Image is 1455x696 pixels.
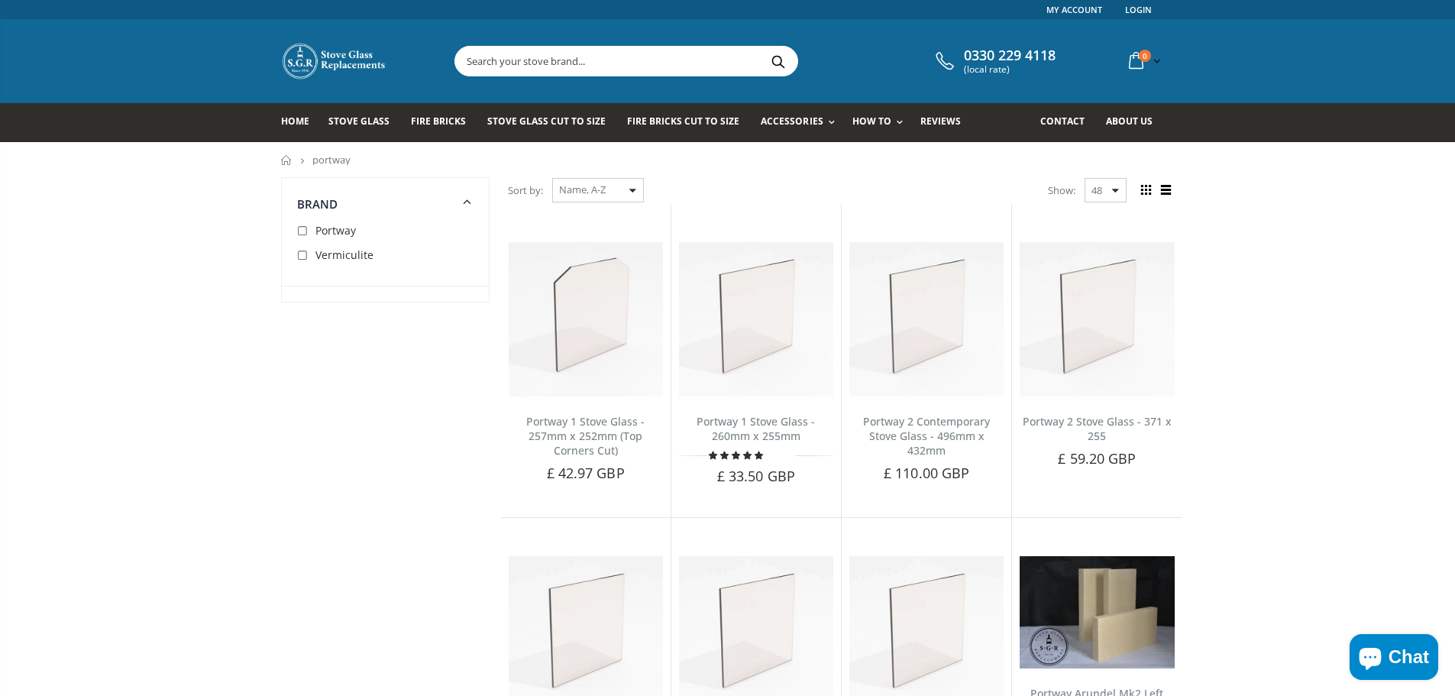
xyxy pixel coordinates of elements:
[964,47,1056,64] span: 0330 229 4118
[315,248,373,262] span: Vermiculite
[487,103,617,142] a: Stove Glass Cut To Size
[1058,449,1136,468] span: £ 59.20 GBP
[709,449,765,461] span: 5.00 stars
[411,103,477,142] a: Fire Bricks
[281,155,293,165] a: Home
[1106,103,1164,142] a: About us
[920,115,961,128] span: Reviews
[920,103,972,142] a: Reviews
[852,103,910,142] a: How To
[1040,115,1085,128] span: Contact
[455,47,968,76] input: Search your stove brand...
[509,242,663,397] img: Portway 1 top corners cut stove glass
[487,115,606,128] span: Stove Glass Cut To Size
[761,47,796,76] button: Search
[1123,46,1164,76] a: 0
[315,223,356,238] span: Portway
[1048,178,1075,202] span: Show:
[863,414,990,458] a: Portway 2 Contemporary Stove Glass - 496mm x 432mm
[761,103,842,142] a: Accessories
[1020,242,1174,397] img: Portway 2 Stove Glass
[328,103,401,142] a: Stove Glass
[852,115,891,128] span: How To
[297,196,338,212] span: Brand
[312,153,351,167] span: portway
[1020,556,1174,668] img: Flavel Arundel Mk2 side fire brick
[932,47,1056,75] a: 0330 229 4118 (local rate)
[761,115,823,128] span: Accessories
[328,115,390,128] span: Stove Glass
[717,467,795,485] span: £ 33.50 GBP
[508,177,543,204] span: Sort by:
[1139,50,1151,62] span: 0
[547,464,625,482] span: £ 42.97 GBP
[411,115,466,128] span: Fire Bricks
[1023,414,1172,443] a: Portway 2 Stove Glass - 371 x 255
[697,414,815,443] a: Portway 1 Stove Glass - 260mm x 255mm
[281,103,321,142] a: Home
[627,103,751,142] a: Fire Bricks Cut To Size
[679,242,833,397] img: Portway 1 replacement stove glass
[1138,182,1155,199] span: Grid view
[281,115,309,128] span: Home
[627,115,739,128] span: Fire Bricks Cut To Size
[1158,182,1175,199] span: List view
[1040,103,1096,142] a: Contact
[1106,115,1153,128] span: About us
[526,414,645,458] a: Portway 1 Stove Glass - 257mm x 252mm (Top Corners Cut)
[964,64,1056,75] span: (local rate)
[281,42,388,80] img: Stove Glass Replacement
[849,242,1004,397] img: Portway 2 Contemporary Stove Glass
[1345,634,1443,684] inbox-online-store-chat: Shopify online store chat
[884,464,969,482] span: £ 110.00 GBP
